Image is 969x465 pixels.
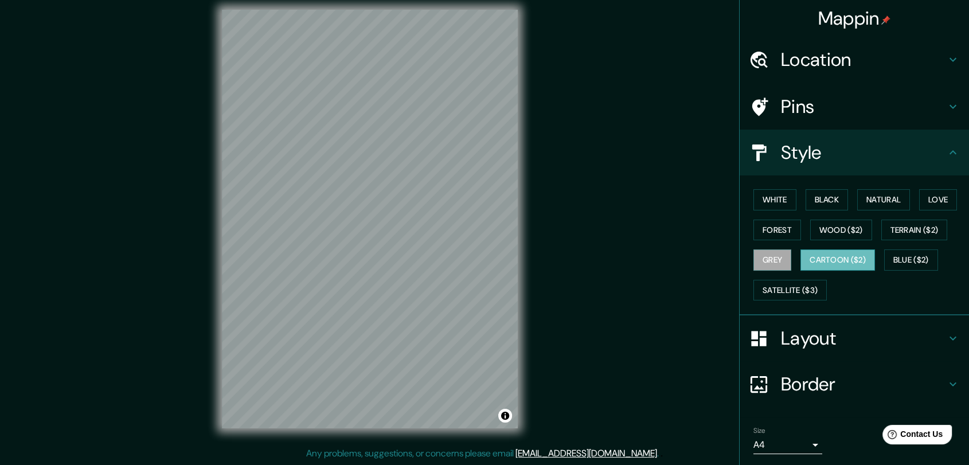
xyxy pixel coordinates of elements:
[659,447,661,460] div: .
[781,373,946,396] h4: Border
[781,327,946,350] h4: Layout
[881,220,948,241] button: Terrain ($2)
[806,189,849,210] button: Black
[740,130,969,175] div: Style
[222,10,518,428] canvas: Map
[753,426,765,436] label: Size
[818,7,891,30] h4: Mappin
[781,141,946,164] h4: Style
[810,220,872,241] button: Wood ($2)
[753,436,822,454] div: A4
[740,37,969,83] div: Location
[781,95,946,118] h4: Pins
[867,420,956,452] iframe: Help widget launcher
[661,447,663,460] div: .
[884,249,938,271] button: Blue ($2)
[515,447,657,459] a: [EMAIL_ADDRESS][DOMAIN_NAME]
[753,189,796,210] button: White
[753,280,827,301] button: Satellite ($3)
[740,361,969,407] div: Border
[919,189,957,210] button: Love
[753,249,791,271] button: Grey
[800,249,875,271] button: Cartoon ($2)
[857,189,910,210] button: Natural
[881,15,890,25] img: pin-icon.png
[753,220,801,241] button: Forest
[740,84,969,130] div: Pins
[781,48,946,71] h4: Location
[498,409,512,423] button: Toggle attribution
[740,315,969,361] div: Layout
[306,447,659,460] p: Any problems, suggestions, or concerns please email .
